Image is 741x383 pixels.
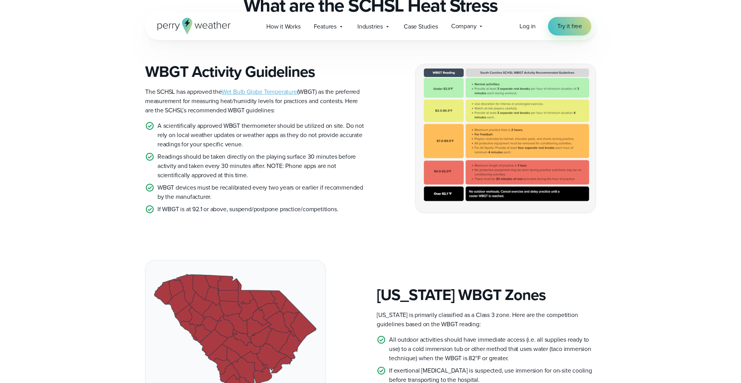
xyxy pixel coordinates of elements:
p: WBGT devices must be recalibrated every two years or earlier if recommended by the manufacturer. [157,183,364,202]
span: Features [314,22,337,31]
span: Case Studies [404,22,438,31]
p: All outdoor activities should have immediate access (i.e. all supplies ready to use) to a cold im... [389,335,596,363]
a: How it Works [260,19,307,34]
span: The SCHSL has approved the (WBGT) as the preferred measurement for measuring heat/humidity levels... [145,87,360,115]
p: Readings should be taken directly on the playing surface 30 minutes before activity and taken eve... [157,152,364,180]
span: Industries [357,22,383,31]
img: South Carolina SCHSL WBGT Guidelines [416,64,596,212]
p: If WBGT is at 92.1 or above, suspend/postpone practice/competitions. [157,205,338,214]
a: Case Studies [397,19,445,34]
a: Wet Bulb Globe Temperature [222,87,297,96]
span: How it Works [266,22,301,31]
p: [US_STATE] is primarily classified as a Class 3 zone. Here are the competition guidelines based o... [377,310,596,329]
a: Try it free [548,17,591,36]
a: Log in [519,22,536,31]
h3: [US_STATE] WBGT Zones [377,286,596,304]
span: Try it free [557,22,582,31]
span: Company [451,22,477,31]
h3: WBGT Activity Guidelines [145,63,364,81]
p: A scientifically approved WBGT thermometer should be utilized on site. Do not rely on local weath... [157,121,364,149]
